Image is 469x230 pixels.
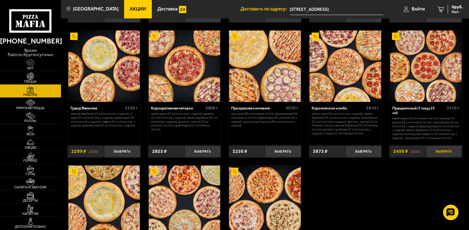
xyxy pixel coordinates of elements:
button: Выбрать [265,146,301,158]
img: Акционный [312,33,319,40]
p: Чикен Ранч 25 см (толстое с сыром), Чикен Барбекю 25 см (толстое с сыром), Пепперони 25 см (толст... [312,112,379,135]
button: Выбрать [184,146,221,158]
button: Выбрать [346,146,382,158]
img: Королевское комбо [309,31,381,102]
a: АкционныйПраздничный (7 пицц 25 см) [390,31,462,102]
a: АкционныйГранд Фамилиа [68,31,140,102]
img: Акционный [70,168,78,175]
img: Гранд Фамилиа [68,31,140,102]
div: Прекрасная компания [231,106,284,110]
s: 2057 ₽ [169,14,179,19]
span: 2499 ₽ [393,149,408,154]
span: 0 шт. [452,10,463,14]
img: Акционный [151,33,158,40]
img: Акционный [231,168,239,175]
s: 2507 ₽ [89,14,98,19]
img: Корпоративная пятерка [149,31,220,102]
span: 2570 г [447,105,459,111]
span: 3256 ₽ [232,149,247,154]
span: 0 руб. [452,5,463,9]
span: [GEOGRAPHIC_DATA] [73,7,119,11]
span: Акции [130,7,146,11]
p: Аль-Шам 30 см (тонкое тесто), Фермерская 30 см (тонкое тесто), Карбонара 30 см (толстое с сыром),... [231,112,298,128]
div: Гранд Фамилиа [71,106,123,110]
p: Мясная Барбекю 25 см (толстое с сыром), 4 сыра 25 см (толстое с сыром), Чикен Ранч 25 см (толстое... [71,112,138,128]
img: Акционный [392,33,399,40]
span: Доставка [157,7,178,11]
p: Чикен Ранч 25 см (толстое с сыром), Дракон 25 см (толстое с сыром), Чикен Барбекю 25 см (толстое ... [151,112,218,131]
span: Войти [412,7,425,11]
span: 2146 ₽ [232,14,247,19]
img: Праздничный (7 пицц 25 см) [390,31,462,102]
a: АкционныйПрекрасная компания [229,31,301,102]
img: Прекрасная компания [229,31,301,102]
span: 2000 г [205,105,218,111]
div: Королевское комбо [312,106,365,110]
a: АкционныйКоролевское комбо [309,31,382,102]
s: 2825 ₽ [89,149,98,154]
span: 1849 ₽ [71,14,86,19]
span: 2855 ₽ [152,149,167,154]
span: 2299 ₽ [71,149,86,154]
img: 15daf4d41897b9f0e9f617042186c801.svg [179,6,186,13]
s: 3823 ₽ [410,149,420,154]
input: Ваш адрес доставки [290,4,384,15]
button: Выбрать [104,146,140,158]
div: Корпоративная пятерка [151,106,204,110]
span: Доставить по адресу: [241,7,290,11]
span: 2130 г [125,105,138,111]
span: 1849 ₽ [152,14,167,19]
a: АкционныйКорпоративная пятерка [148,31,221,102]
span: 3873 ₽ [313,149,328,154]
div: Праздничный (7 пицц 25 см) [392,106,445,115]
span: 2299 ₽ [393,14,408,19]
s: 3146 ₽ [410,14,420,19]
img: Акционный [151,168,158,175]
p: Карбонара 25 см (тонкое тесто), Прошутто Фунги 25 см (тонкое тесто), Пепперони 25 см (толстое с с... [392,117,459,140]
img: Акционный [231,33,239,40]
span: 2070 г [286,105,298,111]
img: Акционный [70,33,78,40]
span: 2870 г [366,105,379,111]
button: Выбрать [426,146,462,158]
span: 2457 ₽ [313,14,328,19]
